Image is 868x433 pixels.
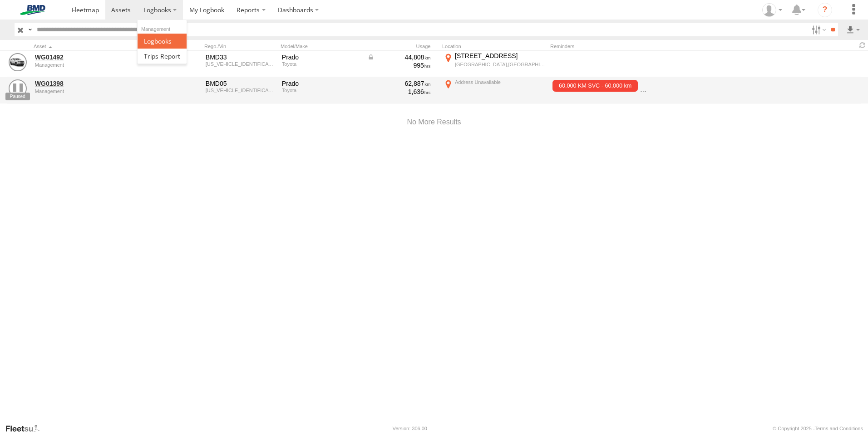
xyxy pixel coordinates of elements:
[442,43,547,49] div: Location
[206,88,276,93] div: JTEBR3FJ10K261847
[442,52,547,76] label: Click to View Current Location
[138,34,187,49] a: Logbook Management
[455,61,545,68] div: [GEOGRAPHIC_DATA],[GEOGRAPHIC_DATA]
[773,426,863,431] div: © Copyright 2025 -
[9,79,27,98] a: View Asset Details
[845,23,861,36] label: Export results as...
[818,3,832,17] i: ?
[282,53,361,61] div: Prado
[204,43,277,49] div: Rego./Vin
[442,78,547,103] label: Click to View Current Location
[367,88,431,96] div: 1,636
[393,426,427,431] div: Version: 306.00
[367,61,431,69] div: 995
[455,52,545,60] div: [STREET_ADDRESS]
[640,80,716,92] span: 60,000 KM SVC - 15/10/2025
[857,41,868,49] span: Refresh
[552,80,638,92] span: 60,000 KM SVC - 60,000 km
[206,53,276,61] div: BMD33
[9,53,27,71] a: View Asset Details
[808,23,828,36] label: Search Filter Options
[367,53,431,61] div: Data from Vehicle CANbus
[26,23,34,36] label: Search Query
[281,43,362,49] div: Model/Make
[815,426,863,431] a: Terms and Conditions
[35,89,159,94] div: undefined
[5,424,47,433] a: Visit our Website
[366,43,439,49] div: Usage
[138,49,187,64] a: Logbook Trips report
[35,53,159,61] a: WG01492
[35,62,159,68] div: undefined
[759,3,785,17] div: Ainslie Brown
[9,5,56,15] img: bmd-logo.svg
[282,88,361,93] div: Toyota
[206,61,276,67] div: JTEBR3FJ20K329086
[367,79,431,88] div: 62,887
[206,79,276,88] div: BMD05
[34,43,161,49] div: Click to Sort
[35,79,159,88] a: WG01398
[282,61,361,67] div: Toyota
[282,79,361,88] div: Prado
[550,43,695,49] div: Reminders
